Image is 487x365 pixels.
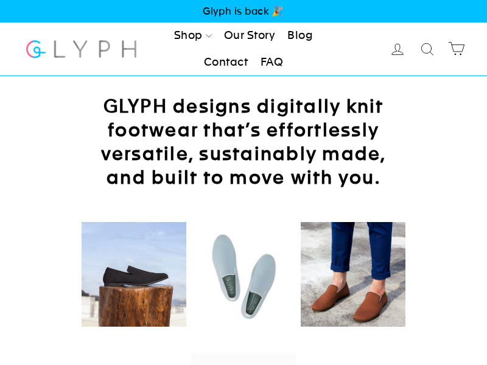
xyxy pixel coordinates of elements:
[146,23,341,76] ul: Primary
[91,94,396,189] h2: GLYPH designs digitally knit footwear that’s effortlessly versatile, sustainably made, and built ...
[199,49,253,75] a: Contact
[256,49,288,75] a: FAQ
[169,23,217,49] a: Shop
[282,23,318,49] a: Blog
[219,23,280,49] a: Our Story
[24,33,138,65] img: Glyph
